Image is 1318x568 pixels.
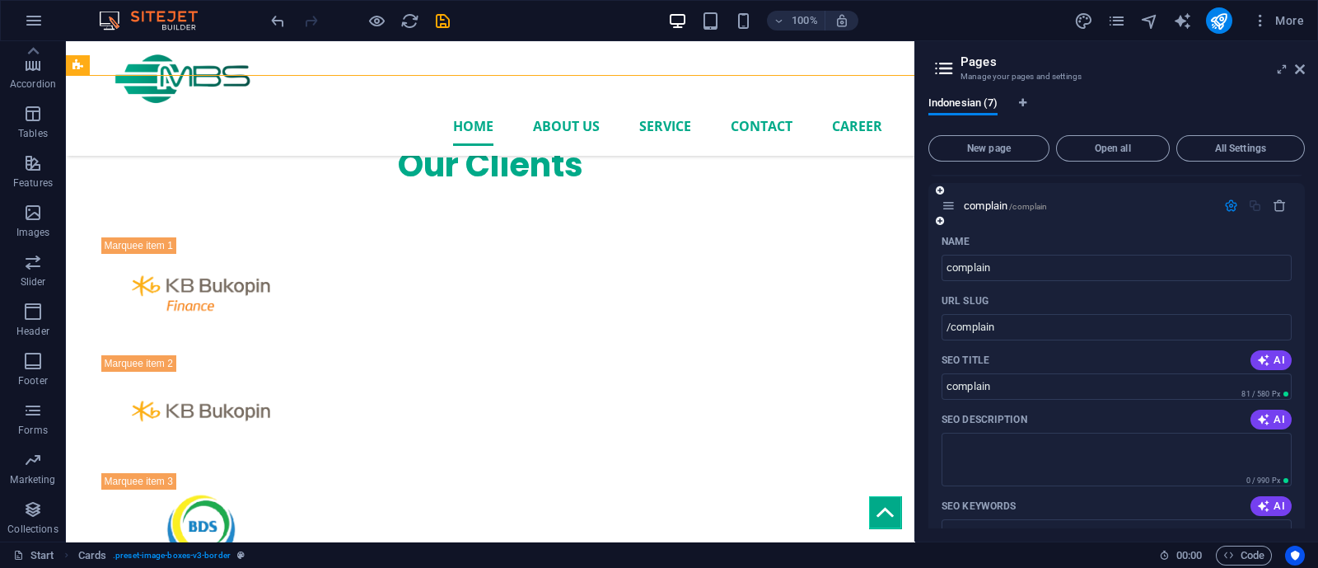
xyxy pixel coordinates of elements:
div: Remove [1273,199,1287,213]
span: 81 / 580 Px [1241,390,1280,398]
p: Marketing [10,473,55,486]
span: . preset-image-boxes-v3-border [113,546,231,566]
textarea: The text in search results and social media [942,433,1292,486]
i: Publish [1209,12,1228,31]
button: publish [1206,7,1232,34]
button: More [1246,7,1311,34]
p: SEO Description [942,413,1027,426]
button: save [432,11,452,31]
h6: 100% [792,11,818,31]
label: The text in search results and social media [942,413,1027,426]
i: Pages (Ctrl+Alt+S) [1107,12,1126,31]
p: Accordion [10,77,56,91]
i: Save (Ctrl+S) [433,12,452,31]
img: Editor Logo [95,11,218,31]
h2: Pages [960,54,1305,69]
button: undo [268,11,287,31]
span: Calculated pixel length in search results [1243,475,1292,486]
p: Collections [7,523,58,536]
button: Usercentrics [1285,546,1305,566]
p: Footer [18,374,48,387]
p: Name [942,235,970,248]
span: complain [964,200,1047,212]
input: The page title in search results and browser tabs [942,373,1292,400]
span: New page [936,143,1042,153]
input: Last part of the URL for this page [942,314,1292,340]
i: Reload page [400,12,419,31]
p: Features [13,176,53,190]
span: More [1252,12,1304,29]
span: : [1188,549,1190,561]
button: 100% [767,11,825,31]
span: AI [1257,500,1285,513]
span: All Settings [1184,143,1297,153]
nav: breadcrumb [78,546,245,566]
i: Undo: Change pages (Ctrl+Z) [269,12,287,31]
button: pages [1107,11,1127,31]
span: Code [1223,546,1264,566]
i: Design (Ctrl+Alt+Y) [1074,12,1093,31]
div: complain/complain [959,200,1216,211]
label: Last part of the URL for this page [942,294,988,307]
button: AI [1250,350,1292,370]
button: AI [1250,410,1292,430]
h3: Manage your pages and settings [960,69,1272,84]
button: All Settings [1176,135,1305,162]
p: SEO Title [942,354,989,367]
button: navigator [1140,11,1160,31]
button: New page [928,135,1049,162]
h6: Session time [1159,546,1203,566]
span: Open all [1063,143,1162,153]
button: design [1074,11,1094,31]
i: Navigator [1140,12,1159,31]
button: AI [1250,496,1292,516]
span: Click to select. Double-click to edit [78,546,106,566]
p: SEO Keywords [942,500,1016,513]
p: Slider [21,275,46,289]
p: URL SLUG [942,294,988,307]
span: /complain [1009,202,1047,211]
label: The page title in search results and browser tabs [942,354,989,367]
p: Images [16,226,50,239]
button: Code [1216,546,1272,566]
a: Click to cancel selection. Double-click to open Pages [13,546,54,566]
span: Calculated pixel length in search results [1238,388,1292,400]
i: On resize automatically adjust zoom level to fit chosen device. [834,13,849,28]
p: Header [16,325,49,338]
button: text_generator [1173,11,1193,31]
i: This element is a customizable preset [237,551,245,560]
span: AI [1257,354,1285,367]
i: AI Writer [1173,12,1192,31]
p: Tables [18,127,48,140]
span: 0 / 990 Px [1246,476,1280,485]
span: Indonesian (7) [928,93,998,116]
button: Open all [1056,135,1170,162]
p: Forms [18,424,48,437]
button: Click here to leave preview mode and continue editing [367,11,386,31]
span: 00 00 [1176,546,1202,566]
span: AI [1257,413,1285,426]
button: reload [400,11,419,31]
div: Language Tabs [928,97,1305,129]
